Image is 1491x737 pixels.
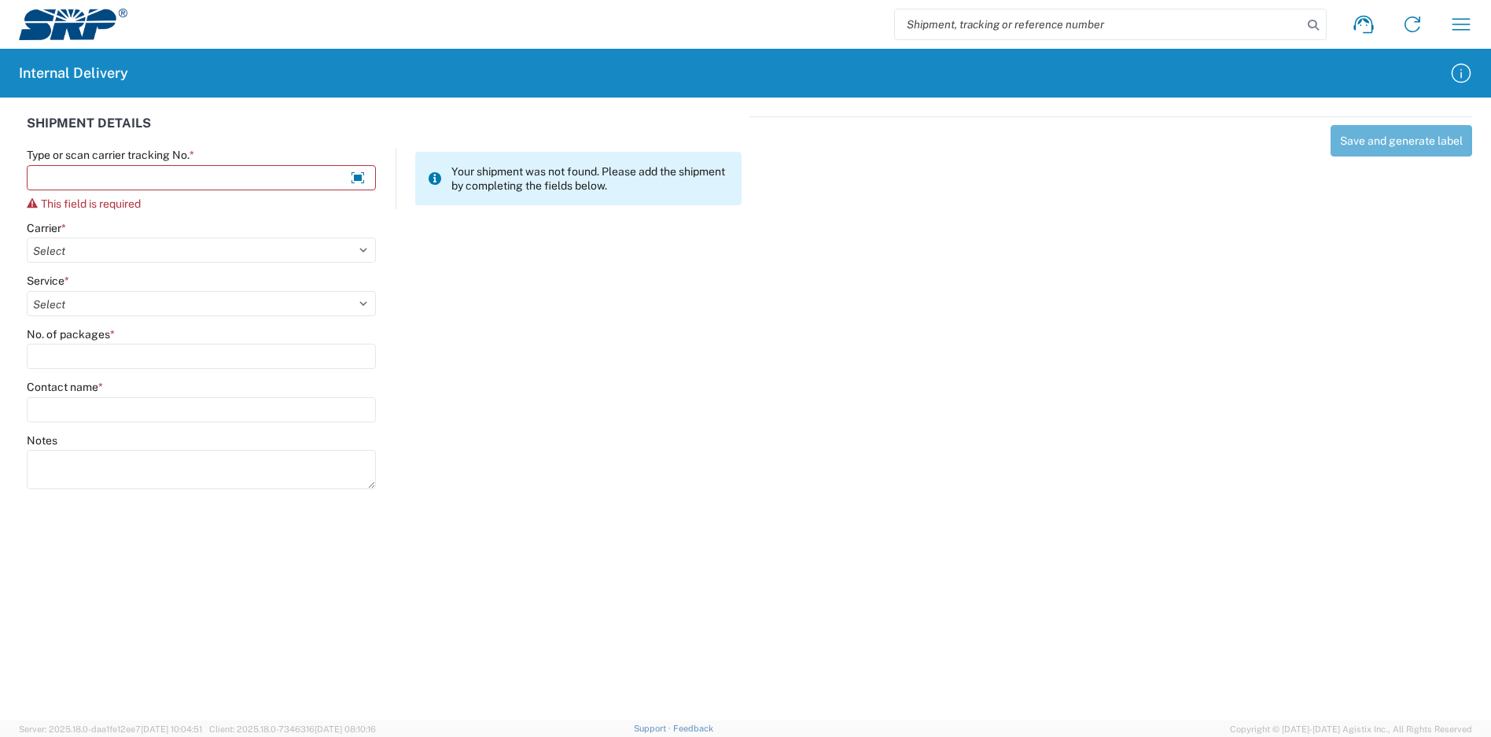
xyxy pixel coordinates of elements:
[27,327,115,341] label: No. of packages
[634,724,673,733] a: Support
[1230,722,1472,736] span: Copyright © [DATE]-[DATE] Agistix Inc., All Rights Reserved
[27,221,66,235] label: Carrier
[451,164,729,193] span: Your shipment was not found. Please add the shipment by completing the fields below.
[895,9,1302,39] input: Shipment, tracking or reference number
[141,724,202,734] span: [DATE] 10:04:51
[41,197,141,210] span: This field is required
[315,724,376,734] span: [DATE] 08:10:16
[19,64,128,83] h2: Internal Delivery
[27,148,194,162] label: Type or scan carrier tracking No.
[27,380,103,394] label: Contact name
[673,724,713,733] a: Feedback
[19,724,202,734] span: Server: 2025.18.0-daa1fe12ee7
[27,433,57,448] label: Notes
[209,724,376,734] span: Client: 2025.18.0-7346316
[19,9,127,40] img: srp
[27,274,69,288] label: Service
[27,116,742,148] div: SHIPMENT DETAILS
